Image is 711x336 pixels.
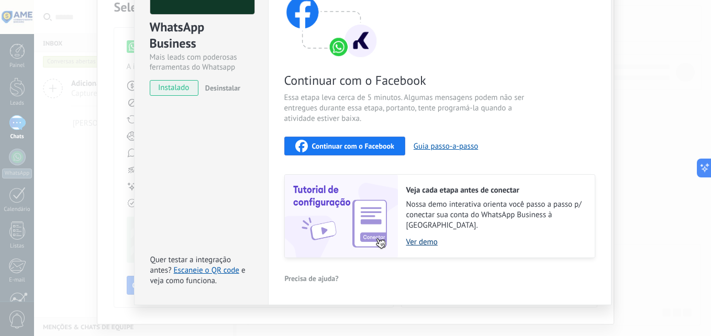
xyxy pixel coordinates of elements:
[150,52,253,72] div: Mais leads com poderosas ferramentas do Whatsapp
[205,83,240,93] span: Desinstalar
[150,19,253,52] div: WhatsApp Business
[284,93,534,124] span: Essa etapa leva cerca de 5 minutos. Algumas mensagens podem não ser entregues durante essa etapa,...
[284,271,339,286] button: Precisa de ajuda?
[406,237,584,247] a: Ver demo
[284,72,534,88] span: Continuar com o Facebook
[406,185,584,195] h2: Veja cada etapa antes de conectar
[285,275,339,282] span: Precisa de ajuda?
[284,137,405,155] button: Continuar com o Facebook
[150,80,198,96] span: instalado
[174,265,239,275] a: Escaneie o QR code
[312,142,394,150] span: Continuar com o Facebook
[150,265,246,286] span: e veja como funciona.
[414,141,478,151] button: Guia passo-a-passo
[201,80,240,96] button: Desinstalar
[406,199,584,231] span: Nossa demo interativa orienta você passo a passo p/ conectar sua conta do WhatsApp Business à [GE...
[150,255,231,275] span: Quer testar a integração antes?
